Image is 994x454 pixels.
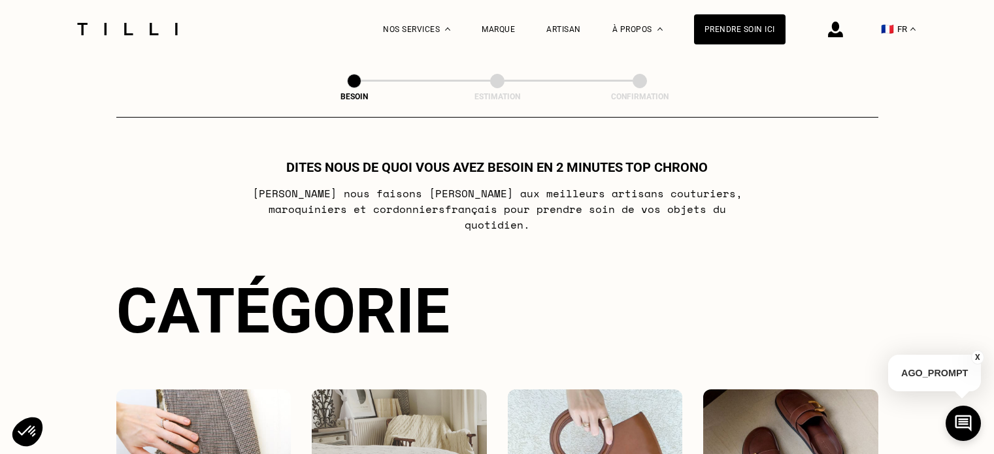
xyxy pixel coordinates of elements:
[828,22,843,37] img: icône connexion
[432,92,563,101] div: Estimation
[238,186,756,233] p: [PERSON_NAME] nous faisons [PERSON_NAME] aux meilleurs artisans couturiers , maroquiniers et cord...
[286,159,708,175] h1: Dites nous de quoi vous avez besoin en 2 minutes top chrono
[657,27,663,31] img: Menu déroulant à propos
[971,350,984,365] button: X
[881,23,894,35] span: 🇫🇷
[116,274,878,348] div: Catégorie
[482,25,515,34] a: Marque
[694,14,786,44] a: Prendre soin ici
[888,355,981,391] p: AGO_PROMPT
[445,27,450,31] img: Menu déroulant
[910,27,916,31] img: menu déroulant
[289,92,420,101] div: Besoin
[73,23,182,35] img: Logo du service de couturière Tilli
[546,25,581,34] a: Artisan
[574,92,705,101] div: Confirmation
